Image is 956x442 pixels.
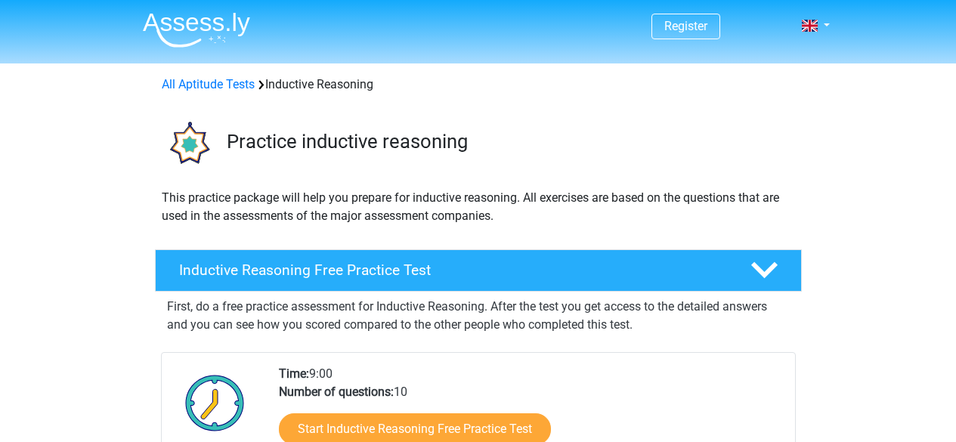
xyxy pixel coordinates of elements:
[143,12,250,48] img: Assessly
[279,385,394,399] b: Number of questions:
[179,261,726,279] h4: Inductive Reasoning Free Practice Test
[177,365,253,440] img: Clock
[156,76,801,94] div: Inductive Reasoning
[664,19,707,33] a: Register
[162,77,255,91] a: All Aptitude Tests
[227,130,790,153] h3: Practice inductive reasoning
[149,249,808,292] a: Inductive Reasoning Free Practice Test
[156,112,220,176] img: inductive reasoning
[162,189,795,225] p: This practice package will help you prepare for inductive reasoning. All exercises are based on t...
[279,366,309,381] b: Time:
[167,298,790,334] p: First, do a free practice assessment for Inductive Reasoning. After the test you get access to th...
